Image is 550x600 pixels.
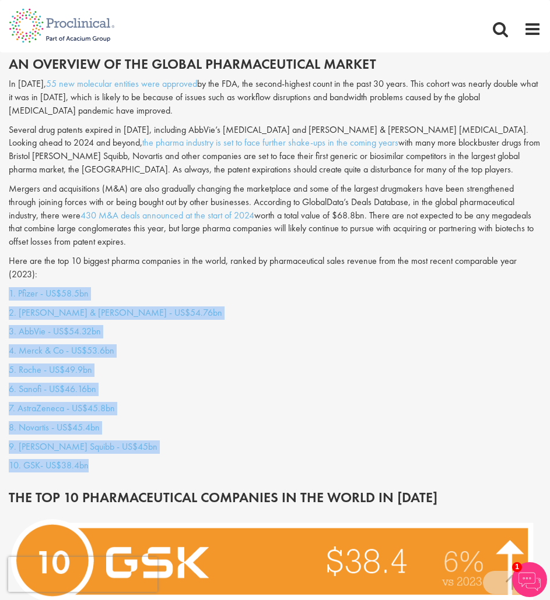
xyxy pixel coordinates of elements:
a: 5. Roche - US$49.9bn [9,363,92,376]
p: In [DATE], by the FDA, the second-highest count in the past 30 years. This cohort was nearly doub... [9,77,541,118]
p: Several drug patents expired in [DATE], including AbbVie’s [MEDICAL_DATA] and [PERSON_NAME] & [PE... [9,123,541,177]
h2: THE TOP 10 PHARMACEUTICAL COMPANIES IN THE WORLD IN [DATE] [9,490,541,505]
a: 7. AstraZeneca - US$45.8bn [9,402,115,414]
a: 8. Novartis - US$45.4bn [9,421,100,433]
span: 1 [512,562,522,572]
a: 4. Merck & Co - US$53.6bn [9,344,114,357]
a: 3. AbbVie - US$54.32bn [9,325,101,337]
iframe: reCAPTCHA [8,557,157,592]
a: 6. Sanofi - US$46.16bn [9,383,96,395]
p: Here are the top 10 biggest pharma companies in the world, ranked by pharmaceutical sales revenue... [9,255,541,281]
a: 10. GSK- US$38.4bn [9,459,89,471]
a: 9. [PERSON_NAME] Squibb - US$45bn [9,440,157,453]
a: 430 M&A deals announced at the start of 2024 [80,209,254,221]
a: the pharma industry is set to face further shake-ups in the coming years [142,136,398,149]
h2: An overview of the global pharmaceutical market [9,57,541,72]
p: Mergers and acquisitions (M&A) are also gradually changing the marketplace and some of the larges... [9,182,541,249]
img: Chatbot [512,562,547,597]
a: 1. Pfizer - US$58.5bn [9,287,89,299]
a: 2. [PERSON_NAME] & [PERSON_NAME] - US$54.76bn [9,306,222,319]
